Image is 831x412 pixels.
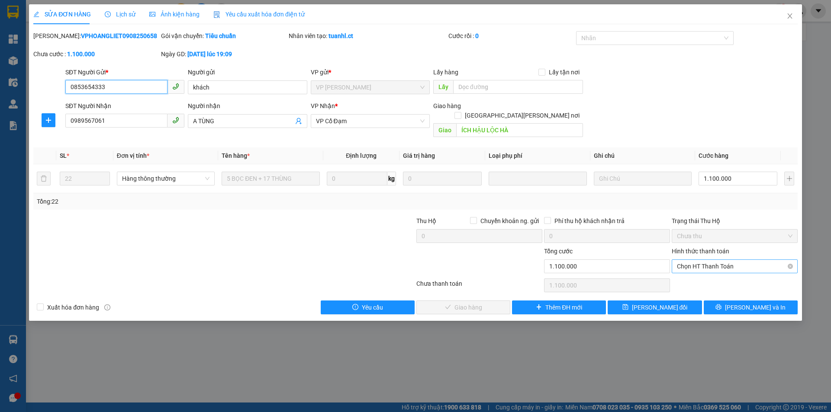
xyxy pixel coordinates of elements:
[545,303,582,312] span: Thêm ĐH mới
[33,11,39,17] span: edit
[42,113,55,127] button: plus
[704,300,798,314] button: printer[PERSON_NAME] và In
[415,279,543,294] div: Chưa thanh toán
[65,101,184,111] div: SĐT Người Nhận
[677,230,792,243] span: Chưa thu
[544,248,573,255] span: Tổng cước
[551,216,628,226] span: Phí thu hộ khách nhận trả
[784,172,794,185] button: plus
[44,303,103,312] span: Xuất hóa đơn hàng
[677,260,792,273] span: Chọn HT Thanh Toán
[477,216,542,226] span: Chuyển khoản ng. gửi
[33,11,91,18] span: SỬA ĐƠN HÀNG
[672,216,798,226] div: Trạng thái Thu Hộ
[81,32,157,39] b: VPHOANGLIET0908250658
[33,49,159,59] div: Chưa cước :
[161,31,287,41] div: Gói vận chuyển:
[172,83,179,90] span: phone
[608,300,702,314] button: save[PERSON_NAME] đổi
[329,32,353,39] b: tuanhl.ct
[387,172,396,185] span: kg
[433,69,458,76] span: Lấy hàng
[672,248,729,255] label: Hình thức thanh toán
[433,102,461,109] span: Giao hàng
[622,304,628,311] span: save
[416,217,436,224] span: Thu Hộ
[188,101,307,111] div: Người nhận
[594,172,692,185] input: Ghi Chú
[699,152,728,159] span: Cước hàng
[222,172,319,185] input: VD: Bàn, Ghế
[788,264,793,269] span: close-circle
[42,117,55,124] span: plus
[37,197,321,206] div: Tổng: 22
[105,11,111,17] span: clock-circle
[117,152,149,159] span: Đơn vị tính
[316,81,425,94] span: VP Hoàng Liệt
[786,13,793,19] span: close
[149,11,155,17] span: picture
[778,4,802,29] button: Close
[725,303,786,312] span: [PERSON_NAME] và In
[122,172,209,185] span: Hàng thông thường
[311,102,335,109] span: VP Nhận
[403,152,435,159] span: Giá trị hàng
[205,32,236,39] b: Tiêu chuẩn
[403,172,482,185] input: 0
[433,80,453,94] span: Lấy
[590,147,695,164] th: Ghi chú
[213,11,220,18] img: icon
[60,152,67,159] span: SL
[448,31,574,41] div: Cước rồi :
[321,300,415,314] button: exclamation-circleYêu cầu
[545,67,583,77] span: Lấy tận nơi
[416,300,510,314] button: checkGiao hàng
[37,172,51,185] button: delete
[362,303,383,312] span: Yêu cầu
[161,49,287,59] div: Ngày GD:
[213,11,305,18] span: Yêu cầu xuất hóa đơn điện tử
[346,152,377,159] span: Định lượng
[295,118,302,125] span: user-add
[105,11,135,18] span: Lịch sử
[352,304,358,311] span: exclamation-circle
[65,67,184,77] div: SĐT Người Gửi
[33,31,159,41] div: [PERSON_NAME]:
[453,80,583,94] input: Dọc đường
[289,31,447,41] div: Nhân viên tạo:
[187,51,232,57] b: [DATE] lúc 19:09
[475,32,479,39] b: 0
[172,117,179,124] span: phone
[461,111,583,120] span: [GEOGRAPHIC_DATA][PERSON_NAME] nơi
[632,303,688,312] span: [PERSON_NAME] đổi
[536,304,542,311] span: plus
[188,67,307,77] div: Người gửi
[512,300,606,314] button: plusThêm ĐH mới
[456,123,583,137] input: Dọc đường
[149,11,200,18] span: Ảnh kiện hàng
[67,51,95,57] b: 1.100.000
[104,304,110,310] span: info-circle
[433,123,456,137] span: Giao
[316,115,425,128] span: VP Cổ Đạm
[715,304,721,311] span: printer
[311,67,430,77] div: VP gửi
[485,147,590,164] th: Loại phụ phí
[222,152,250,159] span: Tên hàng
